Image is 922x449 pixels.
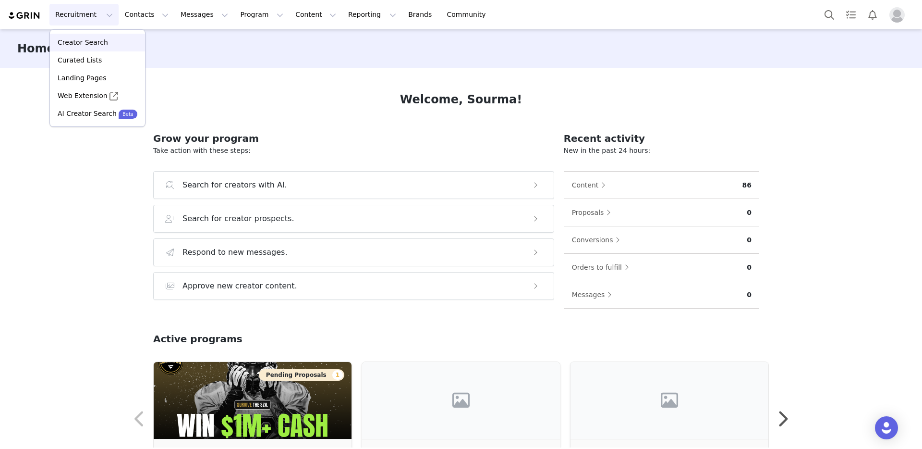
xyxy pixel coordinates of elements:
[747,262,752,273] p: 0
[182,213,294,224] h3: Search for creator prospects.
[742,180,752,190] p: 86
[58,109,117,119] p: AI Creator Search
[122,111,133,118] p: Beta
[153,146,554,156] p: Take action with these steps:
[175,4,234,25] button: Messages
[564,131,759,146] h2: Recent activity
[747,290,752,300] p: 0
[58,91,108,101] p: Web Extension
[182,179,287,191] h3: Search for creators with AI.
[747,208,752,218] p: 0
[571,260,634,275] button: Orders to fulfill
[182,247,288,258] h3: Respond to new messages.
[342,4,402,25] button: Reporting
[49,4,119,25] button: Recruitment
[571,287,617,302] button: Messages
[571,232,625,248] button: Conversions
[17,40,55,57] h3: Home
[889,7,905,23] img: placeholder-profile.jpg
[290,4,342,25] button: Content
[259,369,344,381] button: Pending Proposals1
[8,11,41,20] img: grin logo
[153,205,554,233] button: Search for creator prospects.
[153,131,554,146] h2: Grow your program
[119,4,174,25] button: Contacts
[153,332,243,346] h2: Active programs
[58,73,106,83] p: Landing Pages
[571,177,611,193] button: Content
[571,205,616,220] button: Proposals
[153,238,554,266] button: Respond to new messages.
[182,280,297,292] h3: Approve new creator content.
[747,235,752,245] p: 0
[153,272,554,300] button: Approve new creator content.
[564,146,759,156] p: New in the past 24 hours:
[819,4,840,25] button: Search
[862,4,883,25] button: Notifications
[400,91,522,108] h1: Welcome, Sourma!
[58,37,108,48] p: Creator Search
[402,4,440,25] a: Brands
[884,7,914,23] button: Profile
[154,362,352,439] img: 04499dfc-7fd3-45e5-bf30-ffbfdb986851.png
[234,4,289,25] button: Program
[840,4,861,25] a: Tasks
[58,55,102,65] p: Curated Lists
[441,4,496,25] a: Community
[875,416,898,439] div: Open Intercom Messenger
[153,171,554,199] button: Search for creators with AI.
